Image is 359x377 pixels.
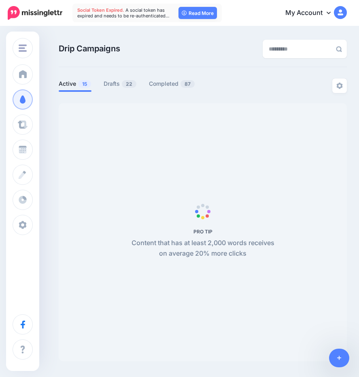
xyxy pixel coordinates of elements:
[77,7,124,13] span: Social Token Expired.
[127,229,279,235] h5: PRO TIP
[19,44,27,52] img: menu.png
[59,79,91,89] a: Active15
[336,46,342,52] img: search-grey-6.png
[277,3,347,23] a: My Account
[122,80,136,88] span: 22
[77,7,170,19] span: A social token has expired and needs to be re-authenticated…
[181,80,195,88] span: 87
[336,83,343,89] img: settings-grey.png
[78,80,91,88] span: 15
[127,238,279,259] p: Content that has at least 2,000 words receives on average 20% more clicks
[178,7,217,19] a: Read More
[59,44,120,53] span: Drip Campaigns
[8,6,62,20] img: Missinglettr
[104,79,137,89] a: Drafts22
[149,79,195,89] a: Completed87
